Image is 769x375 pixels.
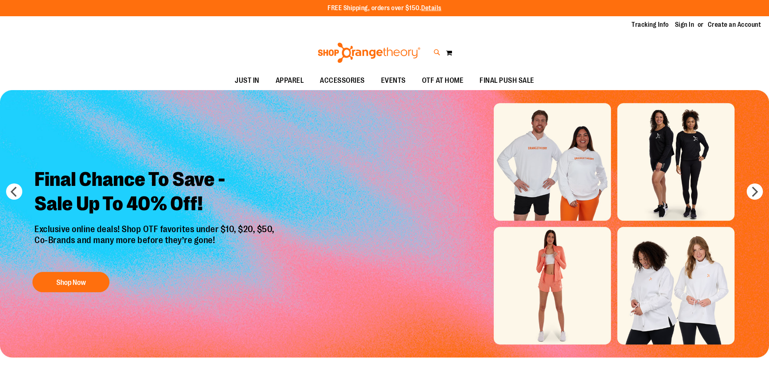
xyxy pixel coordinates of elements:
button: prev [6,183,22,200]
span: ACCESSORIES [320,71,365,90]
a: Details [421,4,441,12]
a: EVENTS [373,71,414,90]
span: EVENTS [381,71,406,90]
span: FINAL PUSH SALE [480,71,534,90]
p: FREE Shipping, orders over $150. [328,4,441,13]
a: Create an Account [708,20,761,29]
button: Shop Now [32,272,109,292]
a: APPAREL [268,71,312,90]
h2: Final Chance To Save - Sale Up To 40% Off! [28,161,283,224]
p: Exclusive online deals! Shop OTF favorites under $10, $20, $50, Co-Brands and many more before th... [28,224,283,264]
a: JUST IN [227,71,268,90]
a: FINAL PUSH SALE [471,71,542,90]
span: JUST IN [235,71,259,90]
a: OTF AT HOME [414,71,472,90]
span: APPAREL [276,71,304,90]
img: Shop Orangetheory [317,43,422,63]
a: ACCESSORIES [312,71,373,90]
a: Tracking Info [632,20,669,29]
span: OTF AT HOME [422,71,464,90]
button: next [747,183,763,200]
a: Sign In [675,20,694,29]
a: Final Chance To Save -Sale Up To 40% Off! Exclusive online deals! Shop OTF favorites under $10, $... [28,161,283,296]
